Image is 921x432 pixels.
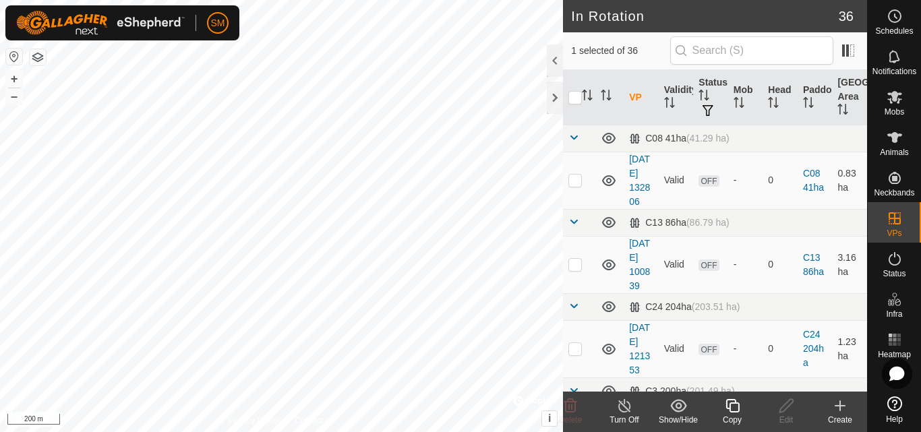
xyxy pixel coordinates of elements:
td: Valid [659,236,694,293]
span: Delete [559,415,583,425]
td: Valid [659,320,694,377]
span: OFF [699,344,719,355]
div: - [734,257,758,272]
span: SM [211,16,225,30]
td: 0 [763,152,798,209]
p-sorticon: Activate to sort [699,92,709,102]
span: Notifications [872,67,916,75]
span: (86.79 ha) [686,217,730,228]
button: – [6,88,22,104]
td: 0.83 ha [832,152,867,209]
a: [DATE] 121353 [629,322,650,375]
div: C24 204ha [629,301,740,313]
p-sorticon: Activate to sort [582,92,593,102]
button: Map Layers [30,49,46,65]
p-sorticon: Activate to sort [768,99,779,110]
span: OFF [699,175,719,187]
button: i [542,411,557,426]
span: Help [886,415,903,423]
a: C24 204ha [803,329,824,368]
p-sorticon: Activate to sort [601,92,612,102]
th: Paddock [798,70,833,125]
span: Neckbands [874,189,914,197]
span: (203.51 ha) [692,301,740,312]
a: C08 41ha [803,168,824,193]
p-sorticon: Activate to sort [734,99,744,110]
span: i [548,412,551,424]
div: Create [813,414,867,426]
th: Head [763,70,798,125]
button: Reset Map [6,49,22,65]
a: C13 86ha [803,252,824,277]
td: 1.23 ha [832,320,867,377]
span: OFF [699,259,719,271]
span: Heatmap [878,350,911,359]
span: (41.29 ha) [686,133,730,144]
div: - [734,342,758,356]
div: C08 41ha [629,133,730,144]
p-sorticon: Activate to sort [803,99,814,110]
div: Copy [705,414,759,426]
td: Valid [659,152,694,209]
th: VP [624,70,659,125]
a: Contact Us [295,414,334,427]
td: 0 [763,236,798,293]
th: [GEOGRAPHIC_DATA] Area [832,70,867,125]
a: [DATE] 132806 [629,154,650,207]
span: Mobs [885,108,904,116]
img: Gallagher Logo [16,11,185,35]
span: 1 selected of 36 [571,44,670,58]
span: Status [883,270,905,278]
a: [DATE] 100839 [629,238,650,291]
a: Privacy Policy [229,414,279,427]
td: 3.16 ha [832,236,867,293]
th: Status [693,70,728,125]
div: Show/Hide [651,414,705,426]
span: 36 [839,6,854,26]
div: C3 200ha [629,385,734,397]
a: Help [868,391,921,429]
span: (201.49 ha) [686,385,735,396]
button: + [6,71,22,87]
span: Schedules [875,27,913,35]
input: Search (S) [670,36,833,65]
div: C13 86ha [629,217,730,228]
h2: In Rotation [571,8,839,24]
th: Validity [659,70,694,125]
div: - [734,173,758,187]
p-sorticon: Activate to sort [664,99,675,110]
div: Turn Off [597,414,651,426]
span: VPs [887,229,901,237]
td: 0 [763,320,798,377]
span: Animals [880,148,909,156]
div: Edit [759,414,813,426]
th: Mob [728,70,763,125]
p-sorticon: Activate to sort [837,106,848,117]
span: Infra [886,310,902,318]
